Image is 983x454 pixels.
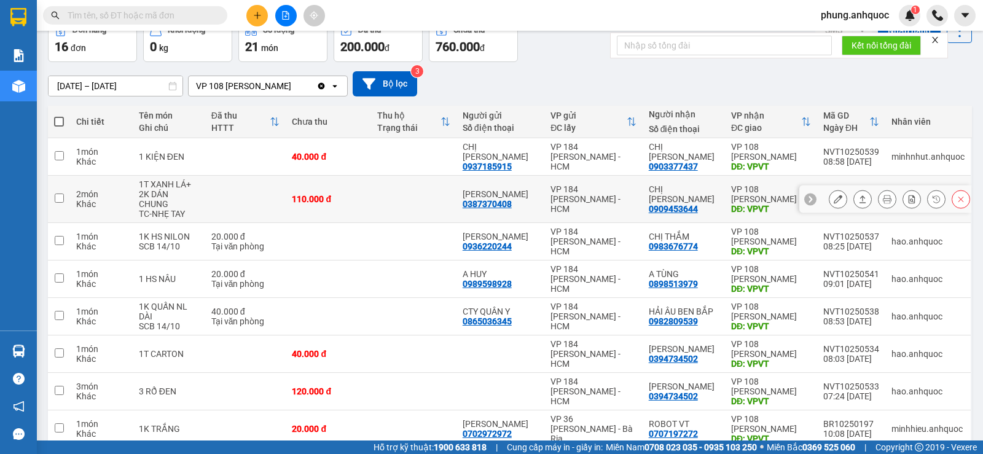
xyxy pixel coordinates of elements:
span: đ [480,43,485,53]
div: VP 108 [PERSON_NAME] [731,264,811,284]
div: 1T XANH LÁ+ 2K DÁN CHUNG [139,179,199,209]
div: NVT10250533 [823,382,879,391]
div: NVT10250541 [823,269,879,279]
div: 2 món [76,189,127,199]
div: 40.000 đ [211,307,280,316]
div: ANH MINH [649,382,719,391]
span: đ [385,43,390,53]
span: close [931,36,939,44]
div: HTTT [211,123,270,133]
div: ANH KHANH [463,189,539,199]
div: 3 món [76,382,127,391]
div: 10:08 [DATE] [823,429,879,439]
div: 08:53 [DATE] [823,316,879,326]
div: 0982809539 [649,316,698,326]
div: DĐ: VPVT [731,246,811,256]
div: ROBOT VT [649,419,719,429]
img: icon-new-feature [904,10,915,21]
div: 1 món [76,344,127,354]
div: 0702972972 [463,429,512,439]
div: VP 36 [PERSON_NAME] - Bà Rịa [550,414,636,444]
button: Số lượng21món [238,18,327,62]
div: hao.anhquoc [891,311,965,321]
img: warehouse-icon [12,345,25,358]
div: 1K QUẤN NL DÀI [139,302,199,321]
div: hao.anhquoc [891,349,965,359]
div: VP nhận [731,111,801,120]
div: Tên món [139,111,199,120]
div: VP 108 [PERSON_NAME] [731,302,811,321]
div: VP 108 [PERSON_NAME] [731,142,811,162]
div: CHỊ HÀ [463,142,539,162]
span: 760.000 [436,39,480,54]
div: Khác [76,391,127,401]
input: Tìm tên, số ĐT hoặc mã đơn [68,9,213,22]
div: 0707197272 [649,429,698,439]
div: 1 món [76,232,127,241]
span: message [13,428,25,440]
span: | [864,440,866,454]
div: SCB 14/10 [139,241,199,251]
div: NVT10250534 [823,344,879,354]
div: Tại văn phòng [211,241,280,251]
span: copyright [915,443,923,452]
div: 1 món [76,419,127,429]
span: file-add [281,11,290,20]
div: 0983676774 [649,241,698,251]
button: Chưa thu760.000đ [429,18,518,62]
span: 0 [150,39,157,54]
div: Giao hàng [853,190,872,208]
span: ⚪️ [760,445,764,450]
div: minhnhut.anhquoc [891,152,965,162]
div: 1 KIỆN ĐEN [139,152,199,162]
div: Mã GD [823,111,869,120]
div: 08:03 [DATE] [823,354,879,364]
div: 0394734502 [649,391,698,401]
span: | [496,440,498,454]
div: A TÙNG [649,269,719,279]
div: ANH MINH [649,344,719,354]
div: NVT10250537 [823,232,879,241]
div: 40.000 đ [292,152,365,162]
div: 08:58 [DATE] [823,157,879,166]
div: hao.anhquoc [891,386,965,396]
input: Selected VP 108 Lê Hồng Phong - Vũng Tàu. [292,80,294,92]
strong: 0369 525 060 [802,442,855,452]
input: Select a date range. [49,76,182,96]
div: minhhieu.anhquoc [891,424,965,434]
div: VP 184 [PERSON_NAME] - HCM [550,264,636,294]
div: 0898513979 [649,279,698,289]
button: Bộ lọc [353,71,417,96]
button: Đơn hàng16đơn [48,18,137,62]
div: Khác [76,157,127,166]
th: Toggle SortBy [371,106,456,138]
span: Miền Nam [606,440,757,454]
div: 0394734502 [649,354,698,364]
div: Chưa thu [292,117,365,127]
img: logo-vxr [10,8,26,26]
div: ĐC giao [731,123,801,133]
svg: Clear value [316,81,326,91]
div: DĐ: VPVT [731,284,811,294]
div: DĐ: VPVT [731,162,811,171]
span: 1 [913,6,917,14]
span: Miền Bắc [767,440,855,454]
div: DĐ: VPVT [731,359,811,369]
div: 0903377437 [649,162,698,171]
div: 1 món [76,307,127,316]
div: 09:01 [DATE] [823,279,879,289]
span: plus [253,11,262,20]
div: VP 184 [PERSON_NAME] - HCM [550,339,636,369]
div: HẢI ÂU BEN BẮP [649,307,719,316]
span: món [261,43,278,53]
div: Sửa đơn hàng [829,190,847,208]
span: aim [310,11,318,20]
div: 20.000 đ [292,424,365,434]
div: Chi tiết [76,117,127,127]
div: VP 184 [PERSON_NAME] - HCM [550,142,636,171]
div: DĐ: VPVT [731,204,811,214]
div: VP 108 [PERSON_NAME] [731,339,811,359]
div: SCB 14/10 [139,321,199,331]
div: Người nhận [649,109,719,119]
div: VP 108 [PERSON_NAME] [731,377,811,396]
